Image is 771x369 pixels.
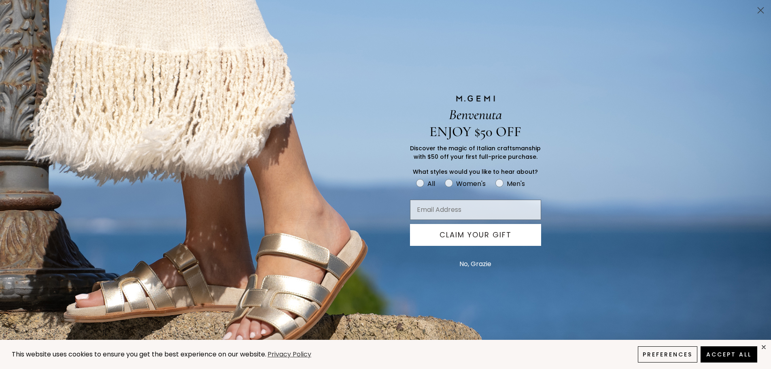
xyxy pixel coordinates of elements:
div: All [427,179,435,189]
span: ENJOY $50 OFF [429,123,521,140]
span: What styles would you like to hear about? [413,168,538,176]
a: Privacy Policy (opens in a new tab) [266,350,312,360]
span: Discover the magic of Italian craftsmanship with $50 off your first full-price purchase. [410,144,541,161]
button: Accept All [701,346,757,363]
button: Preferences [638,346,697,363]
button: CLAIM YOUR GIFT [410,224,541,246]
div: Women's [456,179,486,189]
img: M.GEMI [455,95,496,102]
div: Men's [507,179,525,189]
span: Benvenuta [449,106,502,123]
button: Close dialog [754,3,768,17]
button: No, Grazie [455,254,495,274]
input: Email Address [410,200,541,220]
div: close [760,344,767,350]
span: This website uses cookies to ensure you get the best experience on our website. [12,350,266,359]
